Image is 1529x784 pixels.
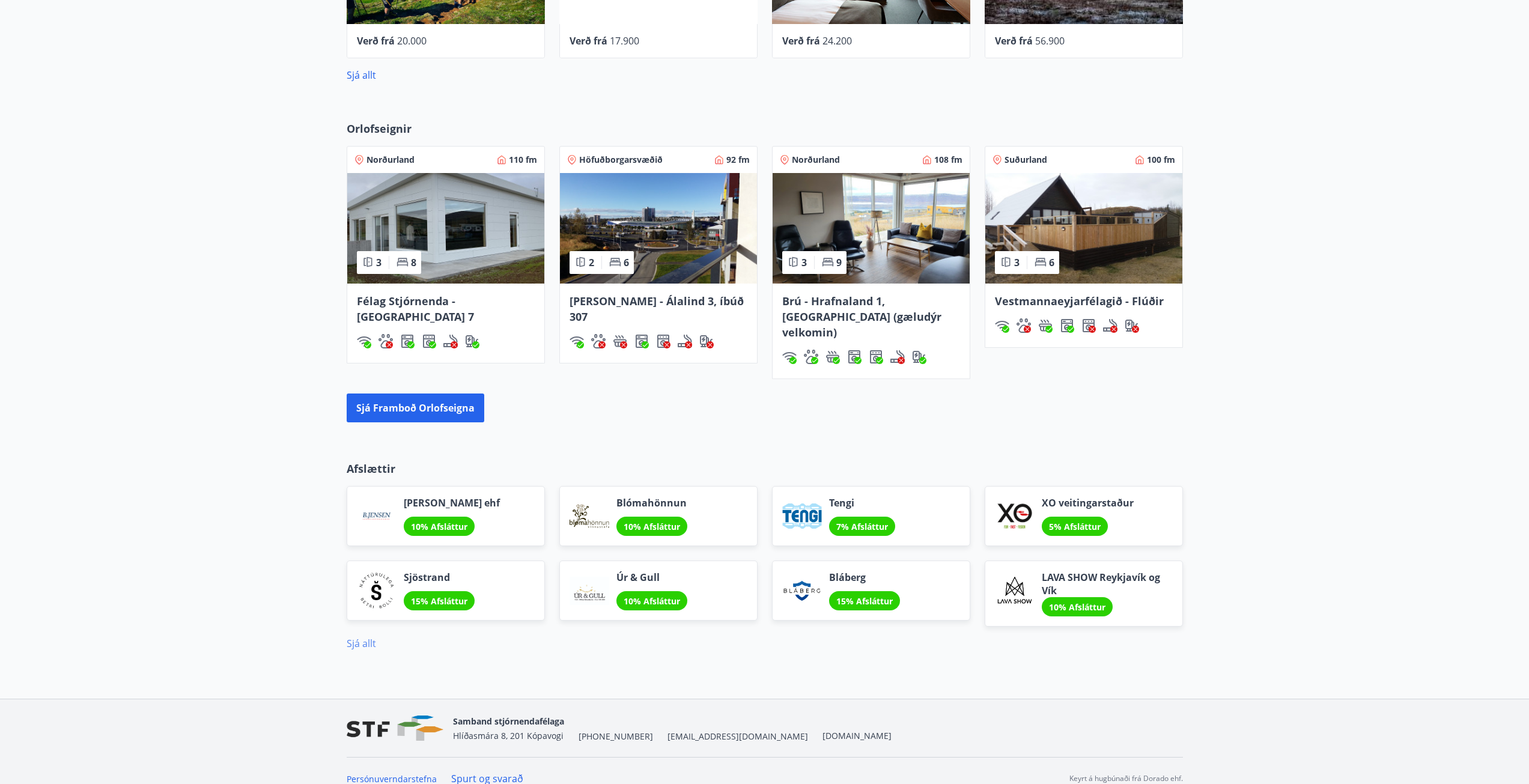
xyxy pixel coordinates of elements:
[1005,154,1047,166] span: Suðurland
[1060,318,1074,333] div: Þvottavél
[792,154,840,166] span: Norðurland
[1103,318,1117,333] img: QNIUl6Cv9L9rHgMXwuzGLuiJOj7RKqxk9mBFPqjq.svg
[1038,318,1053,333] div: Heitur pottur
[610,34,639,47] span: 17.900
[869,350,883,364] img: hddCLTAnxqFUMr1fxmbGG8zWilo2syolR0f9UjPn.svg
[890,350,905,364] img: QNIUl6Cv9L9rHgMXwuzGLuiJOj7RKqxk9mBFPqjq.svg
[570,294,744,324] span: [PERSON_NAME] - Álalind 3, íbúð 307
[912,350,926,364] img: nH7E6Gw2rvWFb8XaSdRp44dhkQaj4PJkOoRYItBQ.svg
[634,334,649,348] div: Þvottavél
[1081,318,1096,333] img: hddCLTAnxqFUMr1fxmbGG8zWilo2syolR0f9UjPn.svg
[699,334,714,348] div: Hleðslustöð fyrir rafbíla
[985,173,1182,284] img: Paella dish
[782,350,797,364] div: Þráðlaust net
[347,68,376,82] a: Sjá allt
[804,350,818,364] img: pxcaIm5dSOV3FS4whs1soiYWTwFQvksT25a9J10C.svg
[347,121,412,136] span: Orlofseignir
[1049,256,1054,269] span: 6
[1049,521,1101,532] span: 5% Afsláttur
[453,730,564,741] span: Hlíðasmára 8, 201 Kópavogi
[656,334,670,348] div: Þurrkari
[347,173,544,284] img: Paella dish
[591,334,606,348] img: pxcaIm5dSOV3FS4whs1soiYWTwFQvksT25a9J10C.svg
[825,350,840,364] div: Heitur pottur
[836,256,842,269] span: 9
[782,34,820,47] span: Verð frá
[836,521,888,532] span: 7% Afsláttur
[1042,571,1173,597] span: LAVA SHOW Reykjavík og Vík
[847,350,862,364] div: Þvottavél
[347,461,1183,476] p: Afslættir
[616,496,687,509] span: Blómahönnun
[1125,318,1139,333] div: Hleðslustöð fyrir rafbíla
[411,595,467,607] span: 15% Afsláttur
[570,34,607,47] span: Verð frá
[347,637,376,650] a: Sjá allt
[347,716,443,741] img: vjCaq2fThgY3EUYqSgpjEiBg6WP39ov69hlhuPVN.png
[890,350,905,364] div: Reykingar / Vape
[357,334,371,348] img: HJRyFFsYp6qjeUYhR4dAD8CaCEsnIFYZ05miwXoh.svg
[579,154,663,166] span: Höfuðborgarsvæðið
[1081,318,1096,333] div: Þurrkari
[836,595,893,607] span: 15% Afsláttur
[869,350,883,364] div: Þurrkari
[347,394,484,422] button: Sjá framboð orlofseigna
[616,571,687,584] span: Úr & Gull
[829,571,900,584] span: Bláberg
[1103,318,1117,333] div: Reykingar / Vape
[591,334,606,348] div: Gæludýr
[804,350,818,364] div: Gæludýr
[934,154,962,166] span: 108 fm
[782,350,797,364] img: HJRyFFsYp6qjeUYhR4dAD8CaCEsnIFYZ05miwXoh.svg
[453,716,564,727] span: Samband stjórnendafélaga
[822,730,892,741] a: [DOMAIN_NAME]
[357,334,371,348] div: Þráðlaust net
[773,173,970,284] img: Paella dish
[443,334,458,348] img: QNIUl6Cv9L9rHgMXwuzGLuiJOj7RKqxk9mBFPqjq.svg
[995,294,1164,308] span: Vestmannaeyjarfélagið - Flúðir
[1014,256,1020,269] span: 3
[411,256,416,269] span: 8
[404,571,475,584] span: Sjöstrand
[1069,773,1183,784] p: Keyrt á hugbúnaði frá Dorado ehf.
[1042,496,1134,509] span: XO veitingarstaður
[678,334,692,348] img: QNIUl6Cv9L9rHgMXwuzGLuiJOj7RKqxk9mBFPqjq.svg
[357,294,474,324] span: Félag Stjórnenda - [GEOGRAPHIC_DATA] 7
[411,521,467,532] span: 10% Afsláttur
[613,334,627,348] div: Heitur pottur
[624,595,680,607] span: 10% Afsláttur
[656,334,670,348] img: hddCLTAnxqFUMr1fxmbGG8zWilo2syolR0f9UjPn.svg
[634,334,649,348] img: Dl16BY4EX9PAW649lg1C3oBuIaAsR6QVDQBO2cTm.svg
[465,334,479,348] img: nH7E6Gw2rvWFb8XaSdRp44dhkQaj4PJkOoRYItBQ.svg
[995,318,1009,333] img: HJRyFFsYp6qjeUYhR4dAD8CaCEsnIFYZ05miwXoh.svg
[678,334,692,348] div: Reykingar / Vape
[782,294,941,339] span: Brú - Hrafnaland 1, [GEOGRAPHIC_DATA] (gæludýr velkomin)
[613,334,627,348] img: h89QDIuHlAdpqTriuIvuEWkTH976fOgBEOOeu1mi.svg
[1125,318,1139,333] img: nH7E6Gw2rvWFb8XaSdRp44dhkQaj4PJkOoRYItBQ.svg
[699,334,714,348] img: nH7E6Gw2rvWFb8XaSdRp44dhkQaj4PJkOoRYItBQ.svg
[422,334,436,348] img: hddCLTAnxqFUMr1fxmbGG8zWilo2syolR0f9UjPn.svg
[912,350,926,364] div: Hleðslustöð fyrir rafbíla
[1060,318,1074,333] img: Dl16BY4EX9PAW649lg1C3oBuIaAsR6QVDQBO2cTm.svg
[822,34,852,47] span: 24.200
[995,34,1033,47] span: Verð frá
[509,154,537,166] span: 110 fm
[1017,318,1031,333] img: pxcaIm5dSOV3FS4whs1soiYWTwFQvksT25a9J10C.svg
[1035,34,1065,47] span: 56.900
[378,334,393,348] img: pxcaIm5dSOV3FS4whs1soiYWTwFQvksT25a9J10C.svg
[465,334,479,348] div: Hleðslustöð fyrir rafbíla
[443,334,458,348] div: Reykingar / Vape
[357,34,395,47] span: Verð frá
[1147,154,1175,166] span: 100 fm
[829,496,895,509] span: Tengi
[825,350,840,364] img: h89QDIuHlAdpqTriuIvuEWkTH976fOgBEOOeu1mi.svg
[579,731,653,743] span: [PHONE_NUMBER]
[422,334,436,348] div: Þurrkari
[801,256,807,269] span: 3
[397,34,427,47] span: 20.000
[589,256,594,269] span: 2
[560,173,757,284] img: Paella dish
[847,350,862,364] img: Dl16BY4EX9PAW649lg1C3oBuIaAsR6QVDQBO2cTm.svg
[570,334,584,348] div: Þráðlaust net
[667,731,808,743] span: [EMAIL_ADDRESS][DOMAIN_NAME]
